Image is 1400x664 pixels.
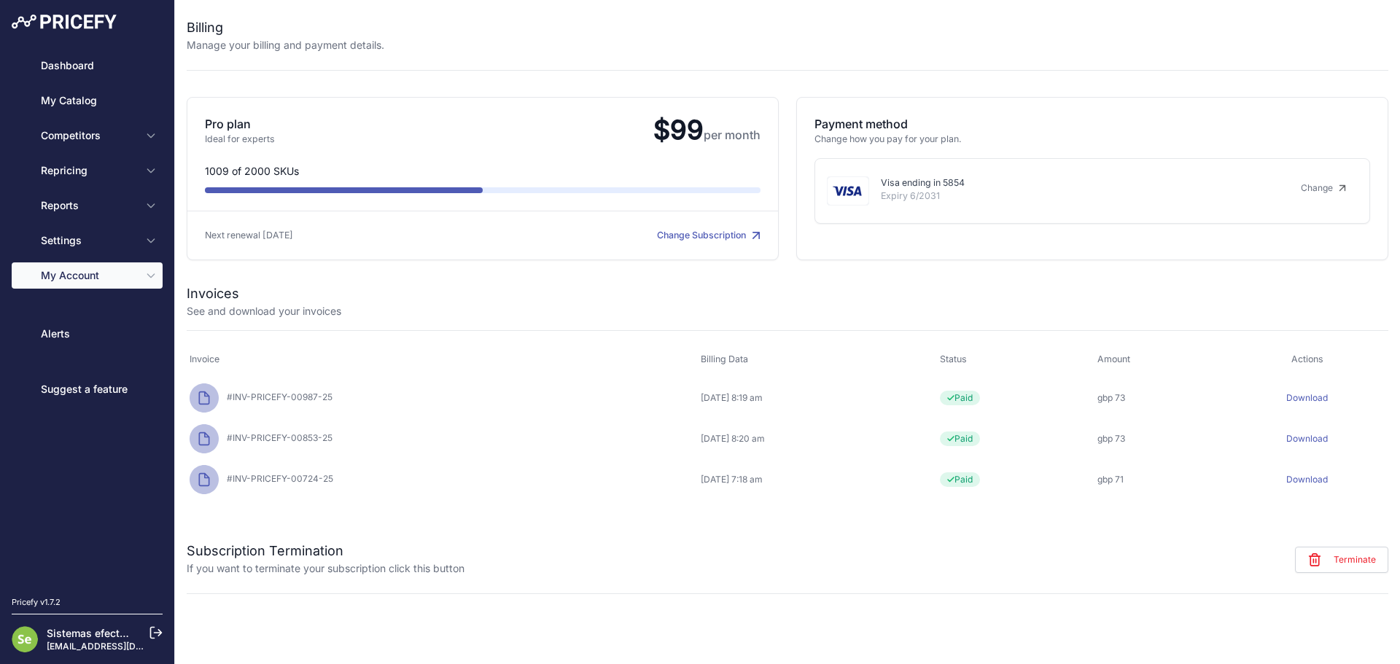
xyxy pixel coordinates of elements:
a: My Catalog [12,87,163,114]
img: Pricefy Logo [12,15,117,29]
nav: Sidebar [12,52,163,579]
span: per month [704,128,761,142]
a: Download [1286,474,1328,485]
span: My Account [41,268,136,283]
span: Reports [41,198,136,213]
span: Actions [1291,354,1323,364]
button: Repricing [12,157,163,184]
span: Billing Data [701,354,748,364]
a: Suggest a feature [12,376,163,402]
div: gbp 73 [1097,433,1224,445]
span: Competitors [41,128,136,143]
p: Payment method [814,115,1370,133]
span: #INV-PRICEFY-00724-25 [221,473,333,484]
div: gbp 71 [1097,474,1224,485]
a: Alerts [12,321,163,347]
span: #INV-PRICEFY-00987-25 [221,391,332,402]
div: [DATE] 8:20 am [701,433,934,445]
p: If you want to terminate your subscription click this button [187,561,464,576]
span: Terminate [1334,554,1376,566]
div: Pricefy v1.7.2 [12,596,61,609]
span: $99 [642,114,761,146]
a: Dashboard [12,52,163,79]
div: gbp 73 [1097,392,1224,404]
button: Competitors [12,122,163,149]
span: Settings [41,233,136,248]
h2: Subscription Termination [187,541,464,561]
span: Paid [940,391,980,405]
button: Reports [12,192,163,219]
a: Sistemas efectoLed [47,627,144,639]
p: Expiry 6/2031 [881,190,1277,203]
span: Repricing [41,163,136,178]
p: Pro plan [205,115,642,133]
span: #INV-PRICEFY-00853-25 [221,432,332,443]
span: Status [940,354,967,364]
p: Next renewal [DATE] [205,229,483,243]
span: Invoice [190,354,219,364]
div: [DATE] 7:18 am [701,474,934,485]
p: Visa ending in 5854 [881,176,1277,190]
a: Change [1289,176,1358,200]
p: 1009 of 2000 SKUs [205,164,761,179]
button: Terminate [1295,547,1388,573]
p: See and download your invoices [187,304,341,319]
h2: Billing [187,17,384,38]
button: Settings [12,227,163,254]
span: Paid [940,431,980,446]
a: Change Subscription [657,230,761,241]
a: [EMAIL_ADDRESS][DOMAIN_NAME] [47,641,199,652]
span: Amount [1097,354,1130,364]
p: Change how you pay for your plan. [814,133,1370,147]
a: Download [1286,433,1328,444]
div: [DATE] 8:19 am [701,392,934,404]
p: Manage your billing and payment details. [187,38,384,52]
a: Download [1286,392,1328,403]
button: My Account [12,262,163,289]
h2: Invoices [187,284,239,304]
p: Ideal for experts [205,133,642,147]
span: Paid [940,472,980,487]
